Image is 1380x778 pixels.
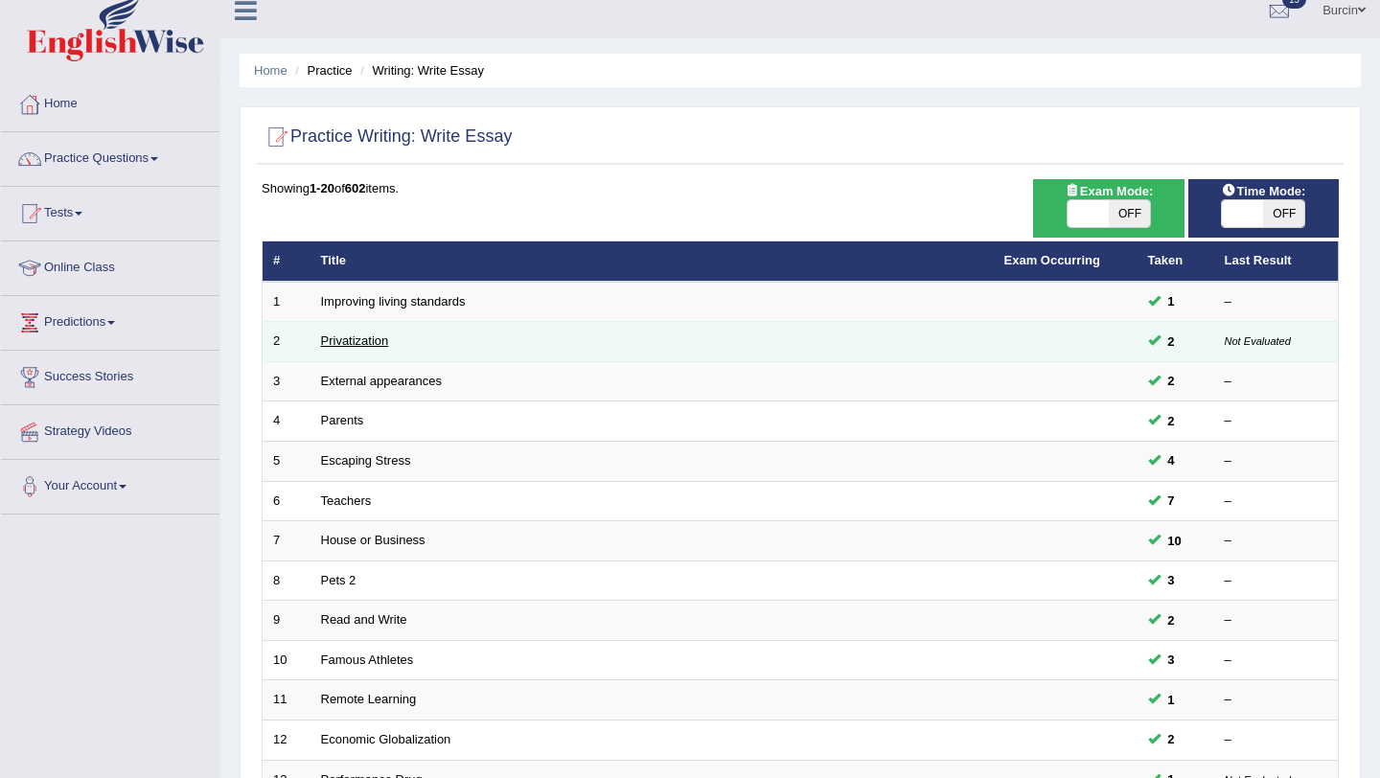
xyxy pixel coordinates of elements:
[310,241,994,282] th: Title
[263,521,310,561] td: 7
[290,61,352,80] li: Practice
[1214,241,1339,282] th: Last Result
[1225,373,1328,391] div: –
[1161,531,1189,551] span: You can still take this question
[262,179,1339,197] div: Showing of items.
[1161,729,1183,749] span: You can still take this question
[321,453,411,468] a: Escaping Stress
[1,187,219,235] a: Tests
[263,282,310,322] td: 1
[1225,412,1328,430] div: –
[345,181,366,195] b: 602
[1225,652,1328,670] div: –
[263,401,310,442] td: 4
[1109,200,1150,227] span: OFF
[1161,570,1183,590] span: You can still take this question
[1,460,219,508] a: Your Account
[321,333,389,348] a: Privatization
[1213,181,1313,201] span: Time Mode:
[263,640,310,680] td: 10
[321,692,417,706] a: Remote Learning
[1,241,219,289] a: Online Class
[1225,335,1291,347] small: Not Evaluated
[356,61,484,80] li: Writing: Write Essay
[1004,253,1100,267] a: Exam Occurring
[262,123,512,151] h2: Practice Writing: Write Essay
[321,294,466,309] a: Improving living standards
[1161,491,1183,511] span: You can still take this question
[1225,731,1328,749] div: –
[1225,532,1328,550] div: –
[321,652,414,667] a: Famous Athletes
[263,561,310,601] td: 8
[1263,200,1304,227] span: OFF
[263,601,310,641] td: 9
[263,241,310,282] th: #
[321,732,451,746] a: Economic Globalization
[1161,332,1183,352] span: You can still take this question
[254,63,287,78] a: Home
[321,493,372,508] a: Teachers
[1,351,219,399] a: Success Stories
[1161,411,1183,431] span: You can still take this question
[263,442,310,482] td: 5
[1,132,219,180] a: Practice Questions
[321,612,407,627] a: Read and Write
[1225,611,1328,629] div: –
[321,374,442,388] a: External appearances
[1225,691,1328,709] div: –
[1161,291,1183,311] span: You can still take this question
[1138,241,1214,282] th: Taken
[321,413,364,427] a: Parents
[1225,452,1328,470] div: –
[1,405,219,453] a: Strategy Videos
[1161,450,1183,470] span: You can still take this question
[263,720,310,760] td: 12
[263,361,310,401] td: 3
[263,680,310,721] td: 11
[1225,293,1328,311] div: –
[1161,690,1183,710] span: You can still take this question
[321,533,425,547] a: House or Business
[1161,371,1183,391] span: You can still take this question
[1057,181,1161,201] span: Exam Mode:
[310,181,334,195] b: 1-20
[1033,179,1184,238] div: Show exams occurring in exams
[263,322,310,362] td: 2
[1,78,219,126] a: Home
[1161,610,1183,630] span: You can still take this question
[1,296,219,344] a: Predictions
[263,481,310,521] td: 6
[321,573,356,587] a: Pets 2
[1225,492,1328,511] div: –
[1225,572,1328,590] div: –
[1161,650,1183,670] span: You can still take this question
